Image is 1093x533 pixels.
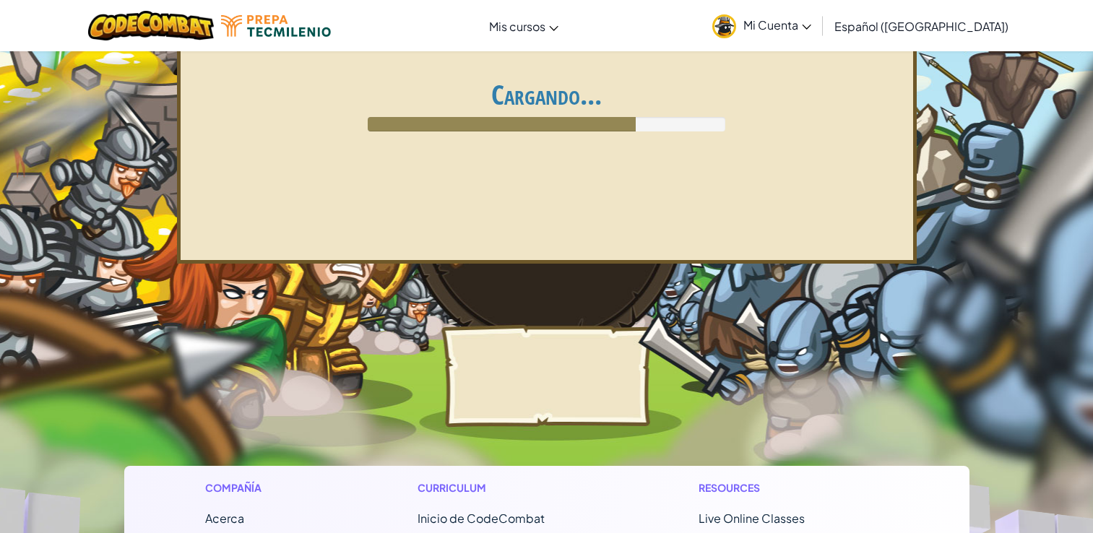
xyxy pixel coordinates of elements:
span: Mis cursos [489,19,545,34]
h1: Compañía [205,480,326,495]
a: Español ([GEOGRAPHIC_DATA]) [827,6,1016,45]
h1: Cargando... [189,79,904,110]
a: Live Online Classes [699,511,805,526]
h1: Curriculum [418,480,608,495]
img: avatar [712,14,736,38]
h1: Resources [699,480,889,495]
img: Tecmilenio logo [221,15,331,37]
a: Acerca [205,511,244,526]
a: Mis cursos [482,6,566,45]
img: CodeCombat logo [88,11,215,40]
span: Inicio de CodeCombat [418,511,545,526]
span: Español ([GEOGRAPHIC_DATA]) [834,19,1008,34]
span: Mi Cuenta [743,17,811,32]
a: Mi Cuenta [705,3,818,48]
